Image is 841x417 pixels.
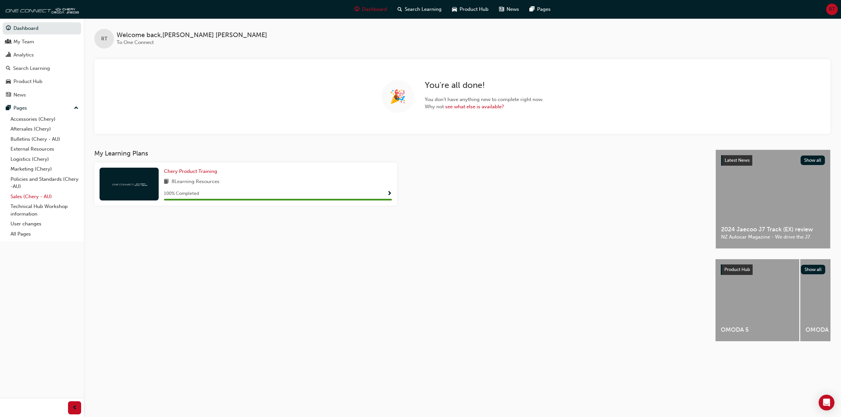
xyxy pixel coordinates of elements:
span: 🎉 [390,93,406,100]
a: External Resources [8,144,81,154]
a: see what else is available? [445,104,504,110]
span: To One Connect [117,39,154,45]
span: news-icon [6,92,11,98]
span: guage-icon [6,26,11,31]
span: search-icon [398,5,402,13]
button: Show all [801,156,825,165]
span: Chery Product Training [164,168,217,174]
span: guage-icon [354,5,359,13]
button: Show Progress [387,190,392,198]
a: Marketing (Chery) [8,164,81,174]
span: news-icon [499,5,504,13]
button: Show all [801,265,826,274]
img: oneconnect [111,181,147,187]
span: car-icon [6,79,11,85]
span: chart-icon [6,52,11,58]
span: Dashboard [362,6,387,13]
span: car-icon [452,5,457,13]
div: Search Learning [13,65,50,72]
span: Latest News [725,157,750,163]
span: 100 % Completed [164,190,199,198]
button: DashboardMy TeamAnalyticsSearch LearningProduct HubNews [3,21,81,102]
a: Technical Hub Workshop information [8,201,81,219]
a: News [3,89,81,101]
a: Analytics [3,49,81,61]
span: Product Hub [460,6,489,13]
span: book-icon [164,178,169,186]
a: Latest NewsShow all [721,155,825,166]
button: Pages [3,102,81,114]
a: Logistics (Chery) [8,154,81,164]
span: pages-icon [6,105,11,111]
a: Dashboard [3,22,81,34]
span: RT [829,6,835,13]
div: Analytics [13,51,34,59]
span: You don't have anything new to complete right now. [425,96,544,103]
img: oneconnect [3,3,79,16]
a: Product Hub [3,75,81,88]
span: 8 Learning Resources [171,178,219,186]
div: Pages [13,104,27,112]
span: OMODA 5 [721,326,794,334]
a: User changes [8,219,81,229]
a: Bulletins (Chery - AU) [8,134,81,144]
a: Policies and Standards (Chery -AU) [8,174,81,192]
div: Product Hub [13,78,42,85]
h2: You're all done! [425,80,544,91]
span: search-icon [6,66,11,72]
span: Welcome back , [PERSON_NAME] [PERSON_NAME] [117,31,267,39]
a: All Pages [8,229,81,239]
a: search-iconSearch Learning [392,3,447,16]
a: Accessories (Chery) [8,114,81,124]
a: My Team [3,36,81,48]
a: Product HubShow all [721,264,825,275]
a: Sales (Chery - AU) [8,192,81,202]
div: My Team [13,38,34,46]
span: pages-icon [530,5,534,13]
button: RT [826,4,838,15]
span: News [507,6,519,13]
span: Why not [425,103,544,111]
a: car-iconProduct Hub [447,3,494,16]
div: Open Intercom Messenger [819,395,834,410]
a: Latest NewsShow all2024 Jaecoo J7 Track (EX) reviewNZ Autocar Magazine - We drive the J7. [716,150,830,249]
a: guage-iconDashboard [349,3,392,16]
span: 2024 Jaecoo J7 Track (EX) review [721,226,825,233]
span: Show Progress [387,191,392,197]
span: RT [101,35,107,43]
a: Aftersales (Chery) [8,124,81,134]
div: News [13,91,26,99]
a: OMODA 5 [716,259,799,341]
a: pages-iconPages [524,3,556,16]
a: news-iconNews [494,3,524,16]
span: Product Hub [724,267,750,272]
span: people-icon [6,39,11,45]
span: Search Learning [405,6,442,13]
span: prev-icon [72,404,77,412]
h3: My Learning Plans [94,150,705,157]
span: NZ Autocar Magazine - We drive the J7. [721,233,825,241]
a: Search Learning [3,62,81,74]
span: Pages [537,6,551,13]
a: Chery Product Training [164,168,220,175]
span: up-icon [74,104,79,113]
